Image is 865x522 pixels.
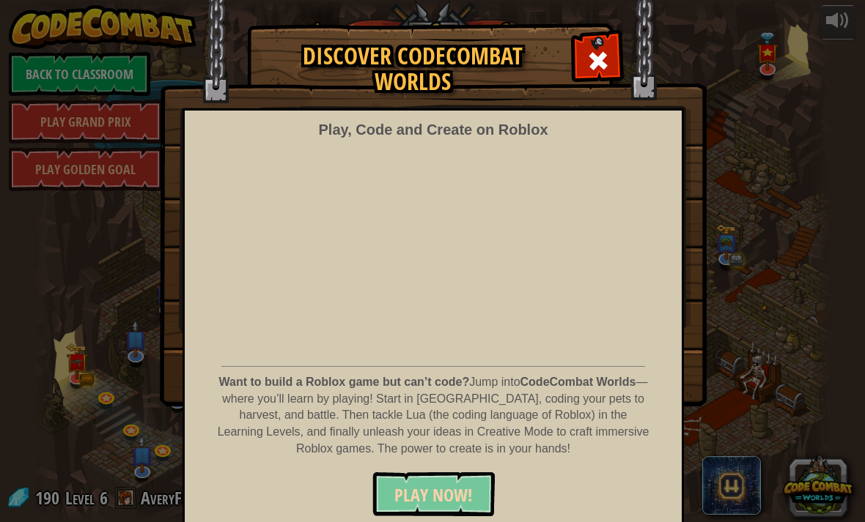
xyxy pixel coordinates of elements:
[394,483,473,507] span: PLAY NOW!
[216,374,650,458] p: Jump into — where you’ll learn by playing! Start in [GEOGRAPHIC_DATA], coding your pets to harves...
[219,376,470,388] strong: Want to build a Roblox game but can’t code?
[318,119,548,141] div: Play, Code and Create on Roblox
[372,472,495,516] button: PLAY NOW!
[262,43,563,94] h1: Discover CodeCombat Worlds
[520,376,636,388] strong: CodeCombat Worlds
